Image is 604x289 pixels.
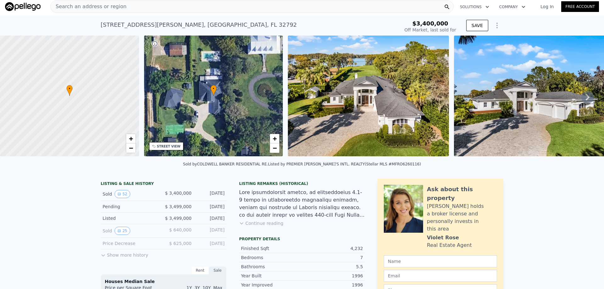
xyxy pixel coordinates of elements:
button: Company [494,1,530,13]
button: Solutions [455,1,494,13]
div: [DATE] [197,190,225,198]
div: Listed [103,215,159,221]
span: $ 3,499,000 [165,216,192,221]
div: Rent [191,266,209,275]
div: LISTING & SALE HISTORY [101,181,226,187]
span: $3,400,000 [412,20,448,27]
a: Zoom in [126,134,136,143]
div: [STREET_ADDRESS][PERSON_NAME] , [GEOGRAPHIC_DATA] , FL 32792 [101,20,297,29]
div: Real Estate Agent [427,242,472,249]
div: Bathrooms [241,264,302,270]
div: Year Improved [241,282,302,288]
div: Listed by PREMIER [PERSON_NAME]'S INTL. REALTY (Stellar MLS #MFRO6260116) [268,162,421,166]
div: • [210,85,217,96]
input: Email [384,270,497,282]
div: • [66,85,73,96]
img: Sale: 78724658 Parcel: 21638839 [288,36,449,156]
div: Ask about this property [427,185,497,203]
div: 7 [302,254,363,261]
div: STREET VIEW [157,144,181,149]
div: Property details [239,236,365,242]
div: Sold [103,227,159,235]
div: 5.5 [302,264,363,270]
div: Lore ipsumdolorsit ametco, ad elitseddoeius 4.1-9 tempo in utlaboreetdo magnaaliqu enimadm, venia... [239,189,365,219]
span: Search an address or region [51,3,126,10]
span: $ 3,499,000 [165,204,192,209]
a: Zoom out [270,143,279,153]
div: 4,232 [302,245,363,252]
div: [DATE] [197,215,225,221]
input: Name [384,255,497,267]
button: Show Options [491,19,503,32]
div: Violet Rose [427,234,459,242]
div: [DATE] [197,240,225,247]
span: − [273,144,277,152]
div: [DATE] [197,227,225,235]
a: Free Account [561,1,599,12]
span: $ 640,000 [169,227,192,232]
div: Sold [103,190,159,198]
span: • [210,86,217,92]
div: Pending [103,203,159,210]
div: Listing Remarks (Historical) [239,181,365,186]
span: $ 625,000 [169,241,192,246]
span: − [129,144,133,152]
a: Zoom in [270,134,279,143]
div: Year Built [241,273,302,279]
span: + [129,135,133,142]
button: SAVE [466,20,488,31]
span: $ 3,400,000 [165,191,192,196]
span: + [273,135,277,142]
button: Continue reading [239,220,283,226]
div: [PERSON_NAME] holds a broker license and personally invests in this area [427,203,497,233]
div: Finished Sqft [241,245,302,252]
span: • [66,86,73,92]
div: [DATE] [197,203,225,210]
div: Off Market, last sold for [405,27,456,33]
button: View historical data [115,190,130,198]
div: 1996 [302,282,363,288]
div: Houses Median Sale [105,278,222,285]
img: Pellego [5,2,41,11]
div: Price Decrease [103,240,159,247]
button: Show more history [101,249,148,258]
div: Bedrooms [241,254,302,261]
div: Sold by COLDWELL BANKER RESIDENTIAL RE . [183,162,268,166]
div: Sale [209,266,226,275]
a: Zoom out [126,143,136,153]
button: View historical data [115,227,130,235]
a: Log In [533,3,561,10]
div: 1996 [302,273,363,279]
